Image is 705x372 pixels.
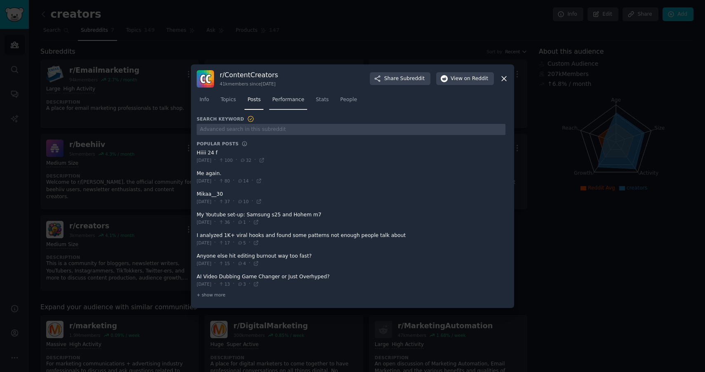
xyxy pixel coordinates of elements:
[214,218,216,226] span: ·
[197,93,212,110] a: Info
[197,157,211,163] span: [DATE]
[219,157,233,163] span: 100
[247,96,261,104] span: Posts
[219,199,230,204] span: 37
[233,260,235,267] span: ·
[240,157,251,163] span: 32
[219,261,230,266] span: 15
[197,199,211,204] span: [DATE]
[451,75,488,83] span: View
[249,239,250,246] span: ·
[249,280,250,288] span: ·
[197,292,226,298] span: + show more
[233,198,235,205] span: ·
[235,156,237,164] span: ·
[251,177,253,185] span: ·
[214,239,216,246] span: ·
[219,178,230,184] span: 80
[219,281,230,287] span: 13
[370,72,430,85] button: ShareSubreddit
[197,115,254,123] h3: Search Keyword
[197,219,211,225] span: [DATE]
[237,178,249,184] span: 14
[313,93,331,110] a: Stats
[269,93,307,110] a: Performance
[272,96,304,104] span: Performance
[249,260,250,267] span: ·
[237,281,246,287] span: 3
[254,156,256,164] span: ·
[214,198,216,205] span: ·
[249,218,250,226] span: ·
[197,261,211,266] span: [DATE]
[214,280,216,288] span: ·
[219,219,230,225] span: 36
[237,199,249,204] span: 10
[237,240,246,246] span: 5
[233,280,235,288] span: ·
[251,198,253,205] span: ·
[233,177,235,185] span: ·
[316,96,329,104] span: Stats
[218,93,239,110] a: Topics
[219,240,230,246] span: 17
[400,75,425,83] span: Subreddit
[200,96,209,104] span: Info
[197,240,211,246] span: [DATE]
[214,156,216,164] span: ·
[197,178,211,184] span: [DATE]
[340,96,357,104] span: People
[233,218,235,226] span: ·
[337,93,360,110] a: People
[214,177,216,185] span: ·
[214,260,216,267] span: ·
[237,219,246,225] span: 1
[237,261,246,266] span: 4
[220,81,278,87] div: 41k members since [DATE]
[244,93,263,110] a: Posts
[197,281,211,287] span: [DATE]
[436,72,494,85] button: Viewon Reddit
[384,75,425,83] span: Share
[197,141,239,147] h3: Popular Posts
[233,239,235,246] span: ·
[464,75,488,83] span: on Reddit
[197,70,214,88] img: ContentCreators
[221,96,236,104] span: Topics
[197,124,505,135] input: Advanced search in this subreddit
[220,71,278,79] h3: r/ ContentCreators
